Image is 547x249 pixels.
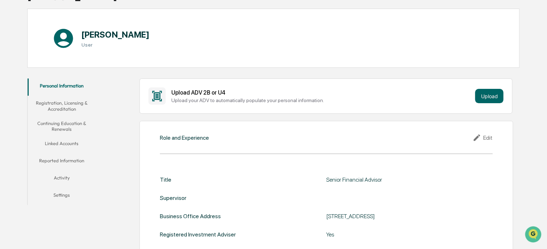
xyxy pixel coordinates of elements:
a: 🗄️Attestations [49,87,92,100]
button: Personal Information [28,78,96,96]
div: Upload ADV 2B or U4 [171,89,472,96]
div: Senior Financial Advisor [326,176,493,183]
button: Upload [475,89,503,103]
div: Upload your ADV to automatically populate your personal information. [171,97,472,103]
a: 🔎Data Lookup [4,101,48,114]
div: 🗄️ [52,91,58,97]
div: Supervisor [160,195,186,201]
div: 🔎 [7,105,13,110]
button: Continuing Education & Renewals [28,116,96,137]
div: [STREET_ADDRESS] [326,213,493,220]
span: Pylon [71,121,87,127]
button: Settings [28,188,96,205]
div: Start new chat [24,55,118,62]
p: How can we help? [7,15,130,27]
div: Business Office Address [160,213,221,220]
button: Reported Information [28,153,96,171]
div: Registered Investment Adviser [160,231,236,238]
h3: User [81,42,149,48]
div: secondary tabs example [28,78,96,205]
div: Role and Experience [160,134,209,141]
span: Data Lookup [14,104,45,111]
a: 🖐️Preclearance [4,87,49,100]
button: Activity [28,171,96,188]
span: Preclearance [14,90,46,97]
button: Registration, Licensing & Accreditation [28,96,96,116]
button: Linked Accounts [28,136,96,153]
iframe: Open customer support [524,225,543,245]
a: Powered byPylon [51,121,87,127]
span: Attestations [59,90,89,97]
div: Yes [326,231,493,238]
h1: [PERSON_NAME] [81,29,149,40]
button: Start new chat [122,57,130,66]
div: We're available if you need us! [24,62,91,68]
div: 🖐️ [7,91,13,97]
img: 1746055101610-c473b297-6a78-478c-a979-82029cc54cd1 [7,55,20,68]
div: Edit [472,133,493,142]
div: Title [160,176,171,183]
